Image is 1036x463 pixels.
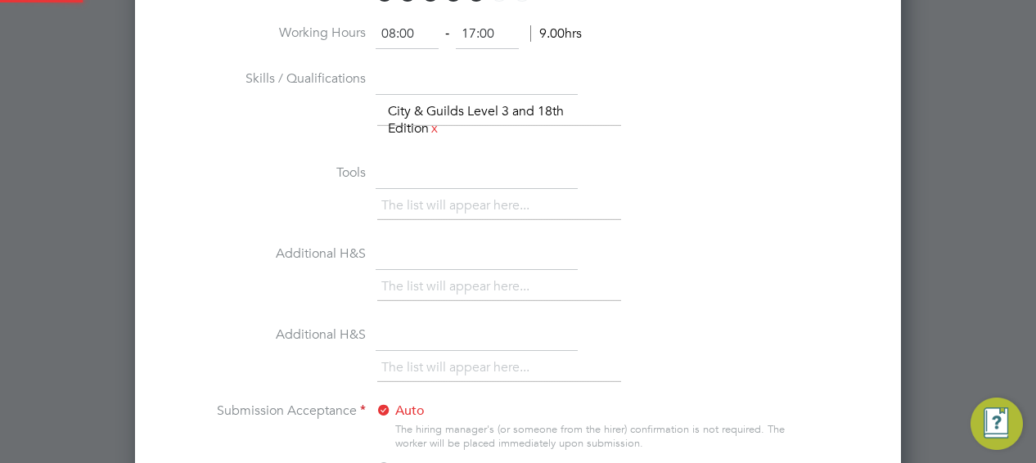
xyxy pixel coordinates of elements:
[161,245,366,263] label: Additional H&S
[376,20,439,49] input: 08:00
[381,276,536,298] li: The list will appear here...
[381,195,536,217] li: The list will appear here...
[161,164,366,182] label: Tools
[381,101,619,140] li: City & Guilds Level 3 and 18th Edition
[161,70,366,88] label: Skills / Qualifications
[161,402,366,420] label: Submission Acceptance
[456,20,519,49] input: 17:00
[376,402,580,420] label: Auto
[161,326,366,344] label: Additional H&S
[442,25,453,42] span: ‐
[161,25,366,42] label: Working Hours
[429,118,440,139] a: x
[971,398,1023,450] button: Engage Resource Center
[381,357,536,379] li: The list will appear here...
[395,423,793,451] div: The hiring manager's (or someone from the hirer) confirmation is not required. The worker will be...
[530,25,582,42] span: 9.00hrs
